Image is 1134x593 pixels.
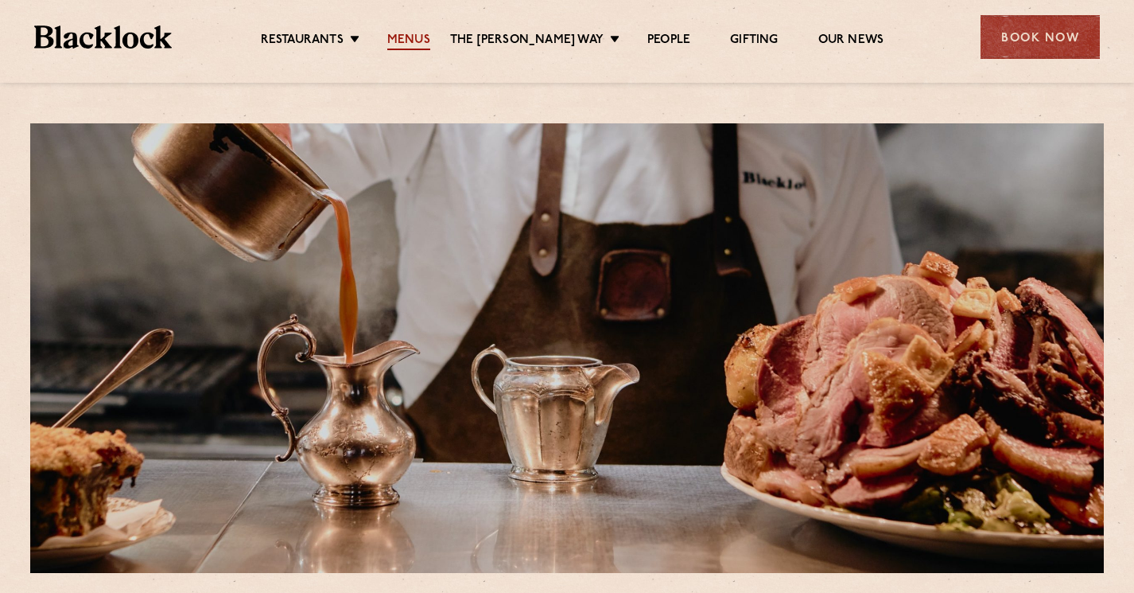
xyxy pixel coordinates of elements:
[818,33,884,50] a: Our News
[450,33,604,50] a: The [PERSON_NAME] Way
[34,25,172,49] img: BL_Textured_Logo-footer-cropped.svg
[261,33,344,50] a: Restaurants
[387,33,430,50] a: Menus
[647,33,690,50] a: People
[730,33,778,50] a: Gifting
[981,15,1100,59] div: Book Now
